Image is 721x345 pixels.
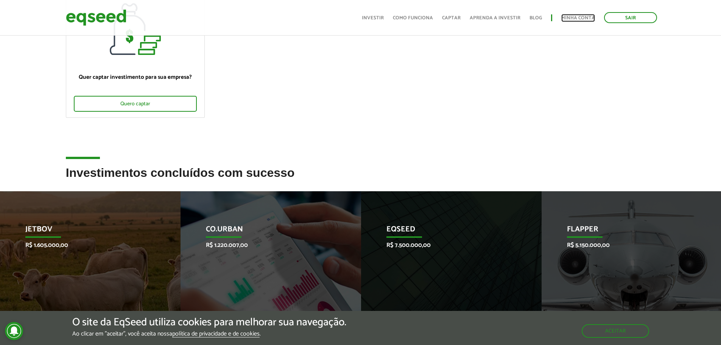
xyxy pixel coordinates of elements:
[529,16,542,20] a: Blog
[442,16,461,20] a: Captar
[386,225,505,238] p: EqSeed
[362,16,384,20] a: Investir
[561,16,595,20] a: Minha conta
[393,16,433,20] a: Como funciona
[582,324,649,338] button: Aceitar
[604,12,657,23] a: Sair
[206,242,324,249] p: R$ 1.220.007,00
[74,74,197,81] p: Quer captar investimento para sua empresa?
[567,225,685,238] p: Flapper
[470,16,520,20] a: Aprenda a investir
[386,242,505,249] p: R$ 7.500.000,00
[72,317,346,328] h5: O site da EqSeed utiliza cookies para melhorar sua navegação.
[74,96,197,112] div: Quero captar
[206,225,324,238] p: Co.Urban
[25,225,144,238] p: JetBov
[25,242,144,249] p: R$ 1.605.000,00
[172,331,260,337] a: política de privacidade e de cookies
[66,8,126,28] img: EqSeed
[567,242,685,249] p: R$ 5.150.000,00
[72,330,346,337] p: Ao clicar em "aceitar", você aceita nossa .
[66,166,656,191] h2: Investimentos concluídos com sucesso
